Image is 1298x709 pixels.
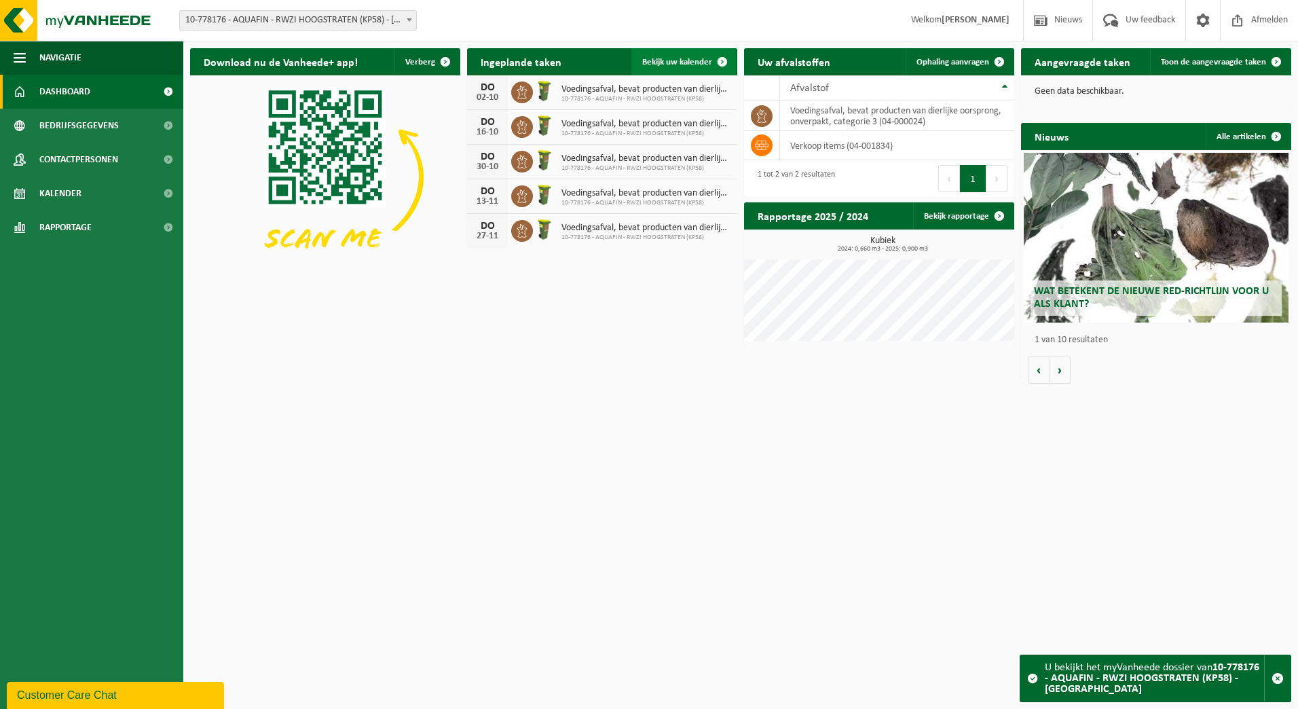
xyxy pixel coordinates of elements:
[190,48,371,75] h2: Download nu de Vanheede+ app!
[561,164,730,172] span: 10-778176 - AQUAFIN - RWZI HOOGSTRATEN (KP58)
[744,48,844,75] h2: Uw afvalstoffen
[39,211,92,244] span: Rapportage
[561,234,730,242] span: 10-778176 - AQUAFIN - RWZI HOOGSTRATEN (KP58)
[751,164,835,194] div: 1 tot 2 van 2 resultaten
[986,165,1007,192] button: Next
[394,48,459,75] button: Verberg
[474,128,501,137] div: 16-10
[467,48,575,75] h2: Ingeplande taken
[938,165,960,192] button: Previous
[1021,48,1144,75] h2: Aangevraagde taken
[642,58,712,67] span: Bekijk uw kalender
[179,10,417,31] span: 10-778176 - AQUAFIN - RWZI HOOGSTRATEN (KP58) - MINDERHOUT
[906,48,1013,75] a: Ophaling aanvragen
[561,95,730,103] span: 10-778176 - AQUAFIN - RWZI HOOGSTRATEN (KP58)
[751,236,1014,253] h3: Kubiek
[960,165,986,192] button: 1
[1206,123,1290,150] a: Alle artikelen
[474,162,501,172] div: 30-10
[561,188,730,199] span: Voedingsafval, bevat producten van dierlijke oorsprong, onverpakt, categorie 3
[561,130,730,138] span: 10-778176 - AQUAFIN - RWZI HOOGSTRATEN (KP58)
[474,186,501,197] div: DO
[180,11,416,30] span: 10-778176 - AQUAFIN - RWZI HOOGSTRATEN (KP58) - MINDERHOUT
[751,246,1014,253] span: 2024: 0,660 m3 - 2025: 0,900 m3
[533,183,556,206] img: WB-0060-HPE-GN-50
[916,58,989,67] span: Ophaling aanvragen
[1021,123,1082,149] h2: Nieuws
[561,223,730,234] span: Voedingsafval, bevat producten van dierlijke oorsprong, onverpakt, categorie 3
[1034,286,1269,310] span: Wat betekent de nieuwe RED-richtlijn voor u als klant?
[1045,662,1259,695] strong: 10-778176 - AQUAFIN - RWZI HOOGSTRATEN (KP58) - [GEOGRAPHIC_DATA]
[561,153,730,164] span: Voedingsafval, bevat producten van dierlijke oorsprong, onverpakt, categorie 3
[1035,87,1278,96] p: Geen data beschikbaar.
[744,202,882,229] h2: Rapportage 2025 / 2024
[474,82,501,93] div: DO
[780,101,1014,131] td: voedingsafval, bevat producten van dierlijke oorsprong, onverpakt, categorie 3 (04-000024)
[533,149,556,172] img: WB-0060-HPE-GN-50
[39,143,118,177] span: Contactpersonen
[39,109,119,143] span: Bedrijfsgegevens
[533,218,556,241] img: WB-0060-HPE-GN-50
[561,199,730,207] span: 10-778176 - AQUAFIN - RWZI HOOGSTRATEN (KP58)
[1035,335,1284,345] p: 1 van 10 resultaten
[780,131,1014,160] td: verkoop items (04-001834)
[39,177,81,211] span: Kalender
[533,114,556,137] img: WB-0060-HPE-GN-50
[7,679,227,709] iframe: chat widget
[474,197,501,206] div: 13-11
[474,93,501,103] div: 02-10
[913,202,1013,230] a: Bekijk rapportage
[533,79,556,103] img: WB-0060-HPE-GN-50
[39,41,81,75] span: Navigatie
[474,221,501,232] div: DO
[1045,655,1264,702] div: U bekijkt het myVanheede dossier van
[561,84,730,95] span: Voedingsafval, bevat producten van dierlijke oorsprong, onverpakt, categorie 3
[1028,357,1050,384] button: Vorige
[790,83,829,94] span: Afvalstof
[474,151,501,162] div: DO
[405,58,435,67] span: Verberg
[1050,357,1071,384] button: Volgende
[561,119,730,130] span: Voedingsafval, bevat producten van dierlijke oorsprong, onverpakt, categorie 3
[474,232,501,241] div: 27-11
[1024,153,1288,323] a: Wat betekent de nieuwe RED-richtlijn voor u als klant?
[1150,48,1290,75] a: Toon de aangevraagde taken
[474,117,501,128] div: DO
[190,75,460,278] img: Download de VHEPlus App
[942,15,1009,25] strong: [PERSON_NAME]
[631,48,736,75] a: Bekijk uw kalender
[1161,58,1266,67] span: Toon de aangevraagde taken
[39,75,90,109] span: Dashboard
